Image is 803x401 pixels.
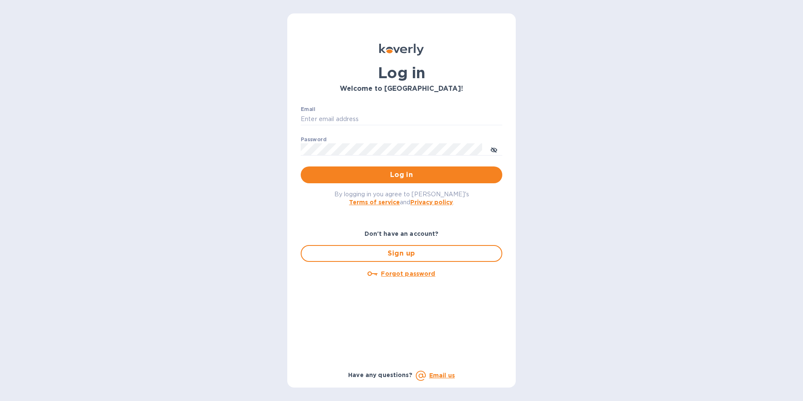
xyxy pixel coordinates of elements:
[379,44,424,55] img: Koverly
[301,113,502,126] input: Enter email address
[301,166,502,183] button: Log in
[301,85,502,93] h3: Welcome to [GEOGRAPHIC_DATA]!
[349,199,400,206] a: Terms of service
[301,245,502,262] button: Sign up
[301,137,326,142] label: Password
[381,270,435,277] u: Forgot password
[410,199,453,206] a: Privacy policy
[307,170,496,180] span: Log in
[301,107,315,112] label: Email
[308,248,495,259] span: Sign up
[485,141,502,158] button: toggle password visibility
[334,191,469,206] span: By logging in you agree to [PERSON_NAME]'s and .
[301,64,502,82] h1: Log in
[429,372,455,379] a: Email us
[348,372,412,378] b: Have any questions?
[365,230,439,237] b: Don't have an account?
